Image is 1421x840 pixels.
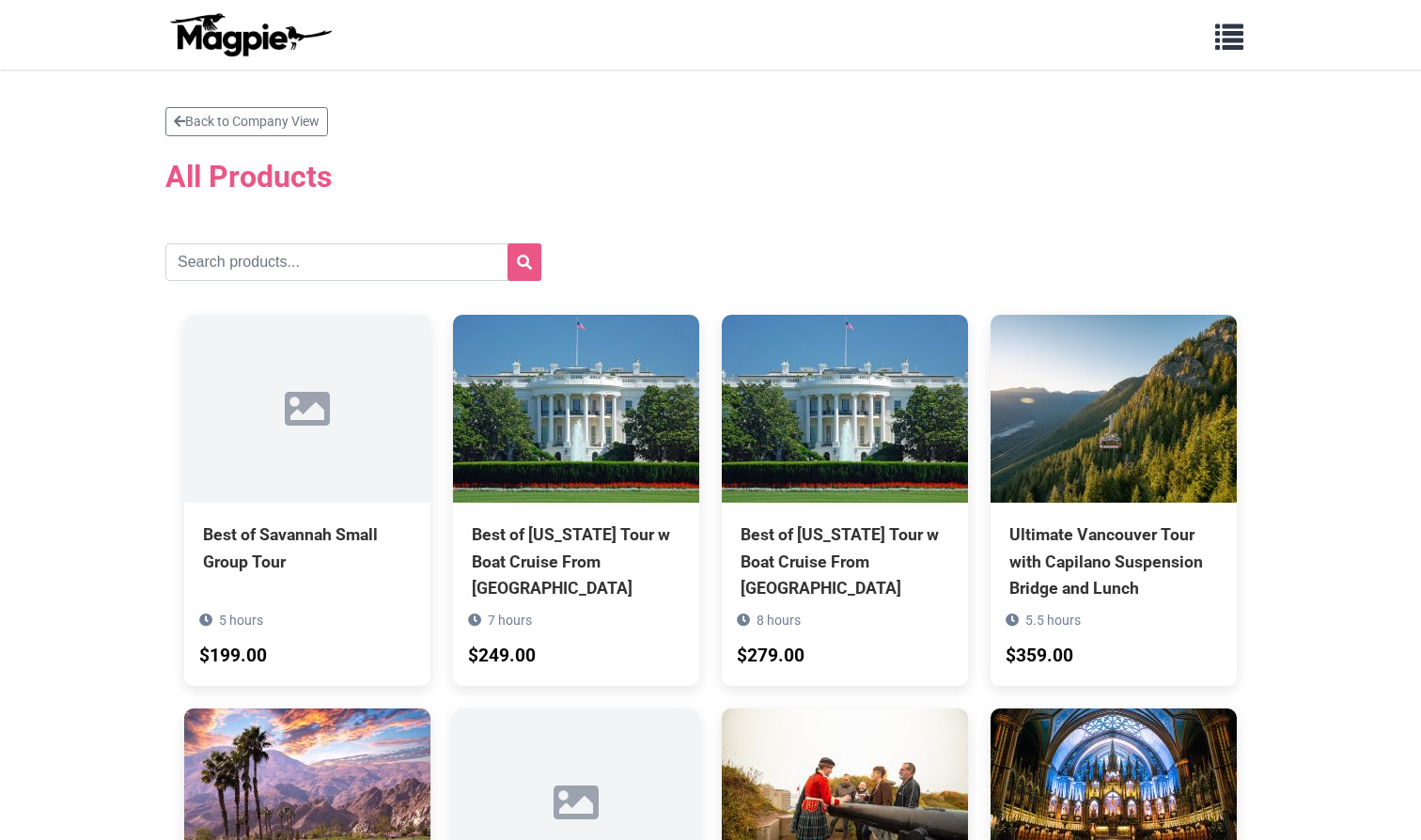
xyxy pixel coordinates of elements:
div: $359.00 [1006,642,1073,671]
a: Ultimate Vancouver Tour with Capilano Suspension Bridge and Lunch 5.5 hours $359.00 [991,315,1237,685]
div: Best of [US_STATE] Tour w Boat Cruise From [GEOGRAPHIC_DATA] [472,521,680,600]
a: Back to Company View [165,107,328,136]
div: Ultimate Vancouver Tour with Capilano Suspension Bridge and Lunch [1009,521,1218,600]
span: 8 hours [757,613,801,628]
h2: All Products [165,148,1256,206]
input: Search products... [165,243,541,281]
a: Best of [US_STATE] Tour w Boat Cruise From [GEOGRAPHIC_DATA] 8 hours $279.00 [722,315,968,685]
span: 5 hours [219,613,263,628]
div: $249.00 [468,642,536,671]
div: $279.00 [737,642,804,671]
img: Best of Washington Tour w Boat Cruise From Baltimore [722,315,968,503]
img: Best of Washington Tour w Boat Cruise From Annapolis [453,315,699,503]
a: Best of [US_STATE] Tour w Boat Cruise From [GEOGRAPHIC_DATA] 7 hours $249.00 [453,315,699,685]
div: Best of Savannah Small Group Tour [203,521,412,574]
div: Best of [US_STATE] Tour w Boat Cruise From [GEOGRAPHIC_DATA] [741,521,949,600]
div: $199.00 [199,642,267,671]
img: Ultimate Vancouver Tour with Capilano Suspension Bridge and Lunch [991,315,1237,503]
span: 7 hours [488,613,532,628]
a: Best of Savannah Small Group Tour 5 hours $199.00 [184,315,430,659]
span: 5.5 hours [1025,613,1081,628]
img: logo-ab69f6fb50320c5b225c76a69d11143b.png [165,12,335,57]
